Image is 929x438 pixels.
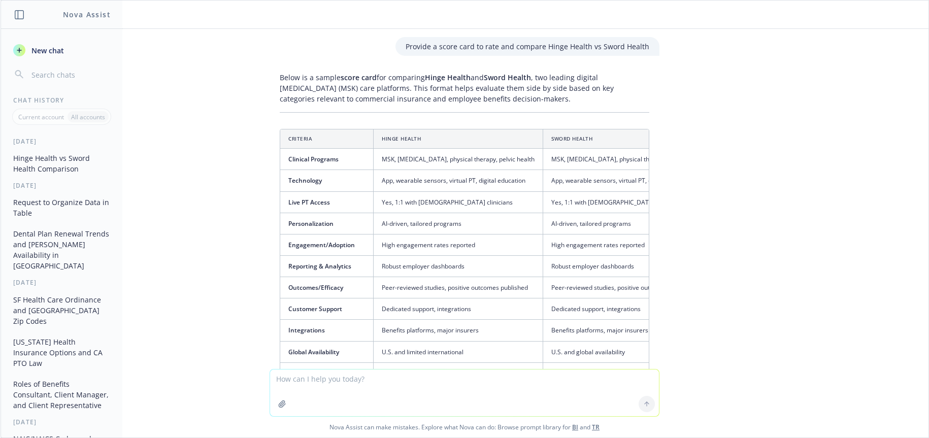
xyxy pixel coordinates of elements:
[1,418,122,426] div: [DATE]
[572,423,578,431] a: BI
[9,333,114,372] button: [US_STATE] Health Insurance Options and CA PTO Law
[288,348,339,356] span: Global Availability
[374,341,543,362] td: U.S. and limited international
[29,68,110,82] input: Search chats
[9,150,114,177] button: Hinge Health vs Sword Health Comparison
[543,129,721,149] th: Sword Health
[543,234,721,255] td: High engagement rates reported
[1,181,122,190] div: [DATE]
[543,277,721,298] td: Peer-reviewed studies, positive outcomes published
[543,341,721,362] td: U.S. and global availability
[543,213,721,234] td: AI-driven, tailored programs
[9,41,114,59] button: New chat
[374,129,543,149] th: Hinge Health
[374,298,543,320] td: Dedicated support, integrations
[374,320,543,341] td: Benefits platforms, major insurers
[425,73,471,82] span: Hinge Health
[374,170,543,191] td: App, wearable sensors, virtual PT, digital education
[1,96,122,105] div: Chat History
[288,241,355,249] span: Engagement/Adoption
[374,234,543,255] td: High engagement rates reported
[288,326,325,334] span: Integrations
[374,149,543,170] td: MSK, [MEDICAL_DATA], physical therapy, pelvic health
[543,191,721,213] td: Yes, 1:1 with [DEMOGRAPHIC_DATA] clinicians
[29,45,64,56] span: New chat
[288,283,343,292] span: Outcomes/Efficacy
[9,194,114,221] button: Request to Organize Data in Table
[543,170,721,191] td: App, wearable sensors, virtual PT, digital education
[71,113,105,121] p: All accounts
[341,73,377,82] span: score card
[543,320,721,341] td: Benefits platforms, major insurers
[543,149,721,170] td: MSK, [MEDICAL_DATA], physical therapy, women’s health
[592,423,600,431] a: TR
[374,213,543,234] td: AI-driven, tailored programs
[543,298,721,320] td: Dedicated support, integrations
[543,256,721,277] td: Robust employer dashboards
[9,291,114,329] button: SF Health Care Ordinance and [GEOGRAPHIC_DATA] Zip Codes
[9,225,114,274] button: Dental Plan Renewal Trends and [PERSON_NAME] Availability in [GEOGRAPHIC_DATA]
[406,41,649,52] p: Provide a score card to rate and compare Hinge Health vs Sword Health
[484,73,531,82] span: Sword Health
[374,256,543,277] td: Robust employer dashboards
[280,129,374,149] th: Criteria
[18,113,64,121] p: Current account
[288,262,351,271] span: Reporting & Analytics
[280,72,649,104] p: Below is a sample for comparing and , two leading digital [MEDICAL_DATA] (MSK) care platforms. Th...
[288,219,334,228] span: Personalization
[288,176,322,185] span: Technology
[374,191,543,213] td: Yes, 1:1 with [DEMOGRAPHIC_DATA] clinicians
[5,417,924,437] span: Nova Assist can make mistakes. Explore what Nova can do: Browse prompt library for and
[9,376,114,414] button: Roles of Benefits Consultant, Client Manager, and Client Representative
[374,362,543,384] td: Custom, per employee per month
[543,362,721,384] td: Custom, per employee per month
[1,278,122,287] div: [DATE]
[63,9,111,20] h1: Nova Assist
[288,155,339,163] span: Clinical Programs
[288,198,330,207] span: Live PT Access
[374,277,543,298] td: Peer-reviewed studies, positive outcomes published
[1,137,122,146] div: [DATE]
[288,305,342,313] span: Customer Support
